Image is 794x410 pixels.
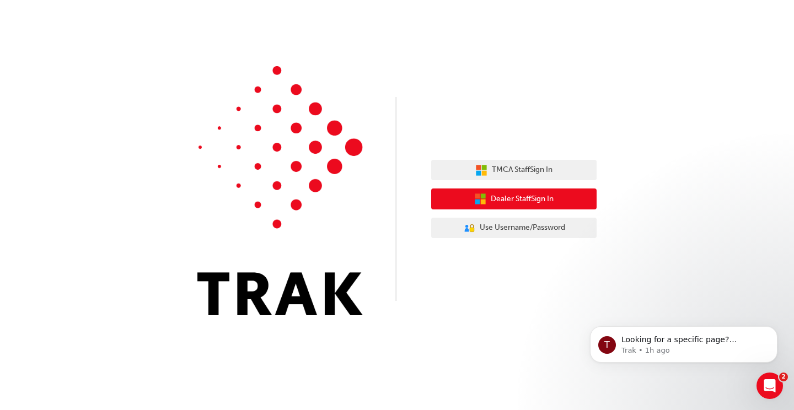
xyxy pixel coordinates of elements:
[491,193,554,206] span: Dealer Staff Sign In
[480,222,565,234] span: Use Username/Password
[431,188,597,209] button: Dealer StaffSign In
[492,164,552,176] span: TMCA Staff Sign In
[757,373,783,399] iframe: Intercom live chat
[431,160,597,181] button: TMCA StaffSign In
[431,218,597,239] button: Use Username/Password
[197,66,363,315] img: Trak
[779,373,788,381] span: 2
[573,303,794,380] iframe: Intercom notifications message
